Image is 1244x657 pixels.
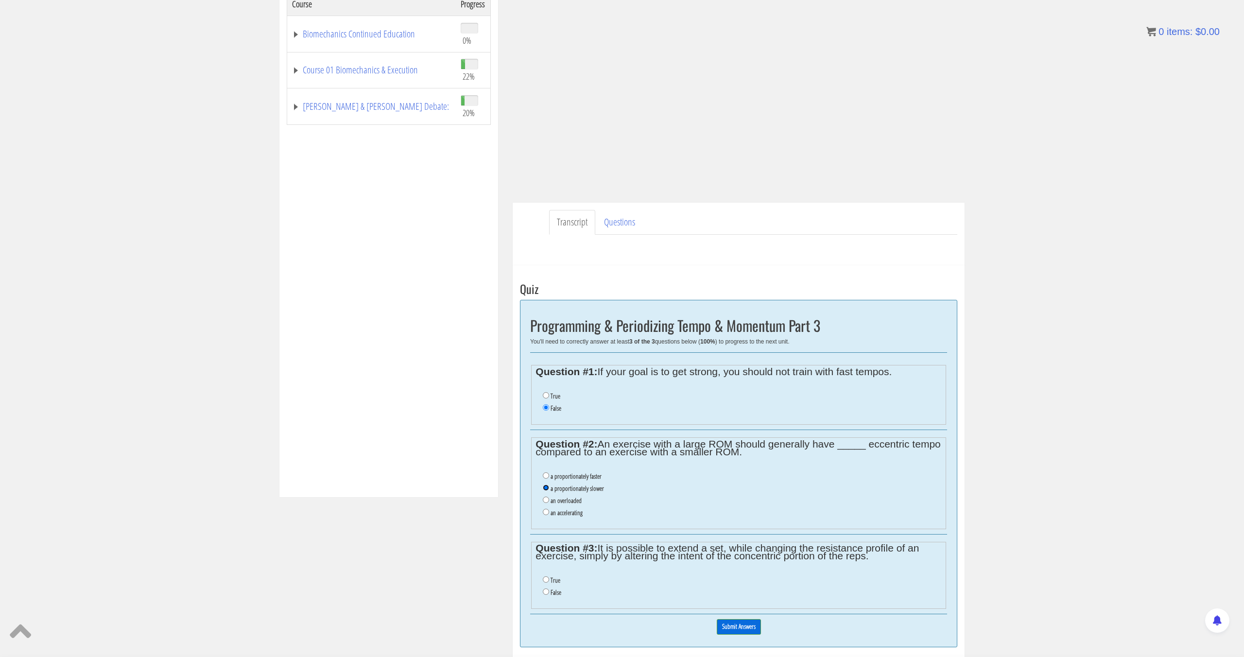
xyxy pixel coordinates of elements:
a: [PERSON_NAME] & [PERSON_NAME] Debate: [292,102,451,111]
span: 0 [1158,26,1164,37]
img: icon11.png [1146,27,1156,36]
a: Questions [596,210,643,235]
a: Course 01 Biomechanics & Execution [292,65,451,75]
bdi: 0.00 [1195,26,1220,37]
label: True [551,392,560,400]
h3: Quiz [520,282,957,295]
legend: If your goal is to get strong, you should not train with fast tempos. [536,368,941,376]
span: items: [1167,26,1192,37]
strong: Question #2: [536,438,597,450]
legend: It is possible to extend a set, while changing the resistance profile of an exercise, simply by a... [536,544,941,560]
div: You'll need to correctly answer at least questions below ( ) to progress to the next unit. [530,338,947,345]
label: a proportionately slower [551,484,604,492]
legend: An exercise with a large ROM should generally have _____ eccentric tempo compared to an exercise ... [536,440,941,456]
span: 0% [463,35,471,46]
label: an overloaded [551,497,582,504]
label: False [551,404,561,412]
label: False [551,588,561,596]
label: a proportionately faster [551,472,602,480]
input: Submit Answers [717,619,761,634]
a: Biomechanics Continued Education [292,29,451,39]
h2: Programming & Periodizing Tempo & Momentum Part 3 [530,317,947,333]
span: 22% [463,71,475,82]
label: True [551,576,560,584]
b: 3 of the 3 [629,338,655,345]
a: Transcript [549,210,595,235]
b: 100% [700,338,715,345]
span: $ [1195,26,1201,37]
span: 20% [463,107,475,118]
label: an accelerating [551,509,583,517]
strong: Question #1: [536,366,597,377]
strong: Question #3: [536,542,597,553]
a: 0 items: $0.00 [1146,26,1220,37]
